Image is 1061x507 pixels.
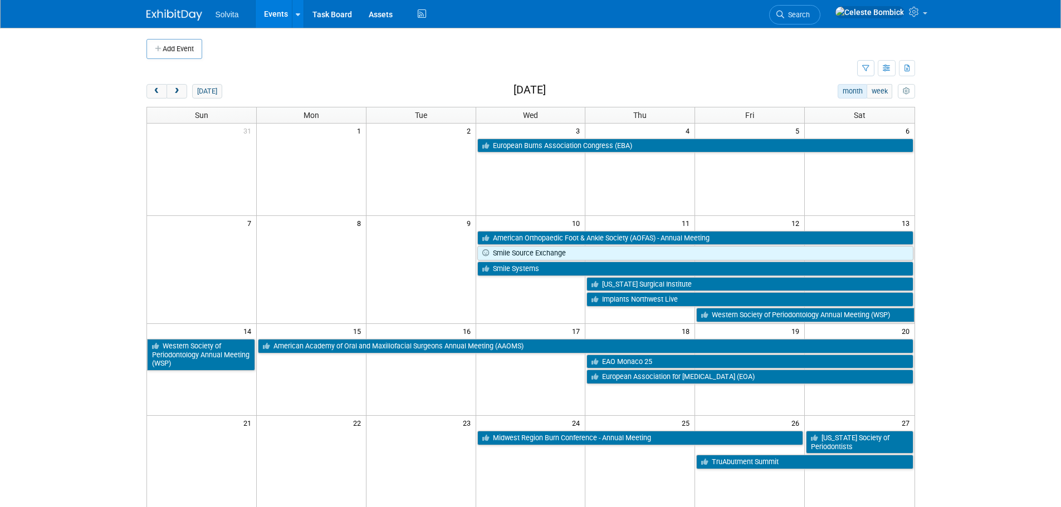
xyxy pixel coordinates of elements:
span: 12 [790,216,804,230]
span: 11 [681,216,695,230]
a: TruAbutment Summit [696,455,913,469]
span: Mon [304,111,319,120]
span: 21 [242,416,256,430]
span: 4 [684,124,695,137]
a: Implants Northwest Live [586,292,913,307]
span: 20 [901,324,915,338]
span: 23 [462,416,476,430]
span: 19 [790,324,804,338]
a: [US_STATE] Surgical Institute [586,277,913,292]
button: prev [146,84,167,99]
span: Fri [745,111,754,120]
span: 22 [352,416,366,430]
span: 16 [462,324,476,338]
a: American Academy of Oral and Maxillofacial Surgeons Annual Meeting (AAOMS) [258,339,913,353]
span: 13 [901,216,915,230]
span: Search [784,11,810,19]
button: month [838,84,867,99]
span: 15 [352,324,366,338]
span: 17 [571,324,585,338]
span: 18 [681,324,695,338]
span: Tue [415,111,427,120]
a: [US_STATE] Society of Periodontists [806,431,913,454]
a: European Association for [MEDICAL_DATA] (EOA) [586,370,913,384]
span: 1 [356,124,366,137]
span: 7 [246,216,256,230]
span: Sat [854,111,866,120]
span: 6 [904,124,915,137]
span: 26 [790,416,804,430]
a: Western Society of Periodontology Annual Meeting (WSP) [696,308,914,322]
a: American Orthopaedic Foot & Ankle Society (AOFAS) - Annual Meeting [477,231,913,245]
span: 3 [575,124,585,137]
img: ExhibitDay [146,9,202,21]
a: Western Society of Periodontology Annual Meeting (WSP) [147,339,255,371]
button: next [167,84,187,99]
span: 2 [466,124,476,137]
span: 14 [242,324,256,338]
a: EAO Monaco 25 [586,355,913,369]
a: Smile Source Exchange [477,246,913,260]
a: Smile Systems [477,262,913,276]
a: European Burns Association Congress (EBA) [477,139,913,153]
span: Wed [523,111,538,120]
span: Thu [633,111,647,120]
span: Solvita [216,10,239,19]
i: Personalize Calendar [903,88,910,95]
img: Celeste Bombick [835,6,904,18]
span: Sun [195,111,208,120]
span: 31 [242,124,256,137]
span: 10 [571,216,585,230]
a: Search [769,5,820,24]
a: Midwest Region Burn Conference - Annual Meeting [477,431,804,445]
span: 8 [356,216,366,230]
span: 24 [571,416,585,430]
span: 9 [466,216,476,230]
span: 25 [681,416,695,430]
button: Add Event [146,39,202,59]
button: week [867,84,892,99]
h2: [DATE] [514,84,546,96]
button: [DATE] [192,84,222,99]
span: 5 [794,124,804,137]
button: myCustomButton [898,84,915,99]
span: 27 [901,416,915,430]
